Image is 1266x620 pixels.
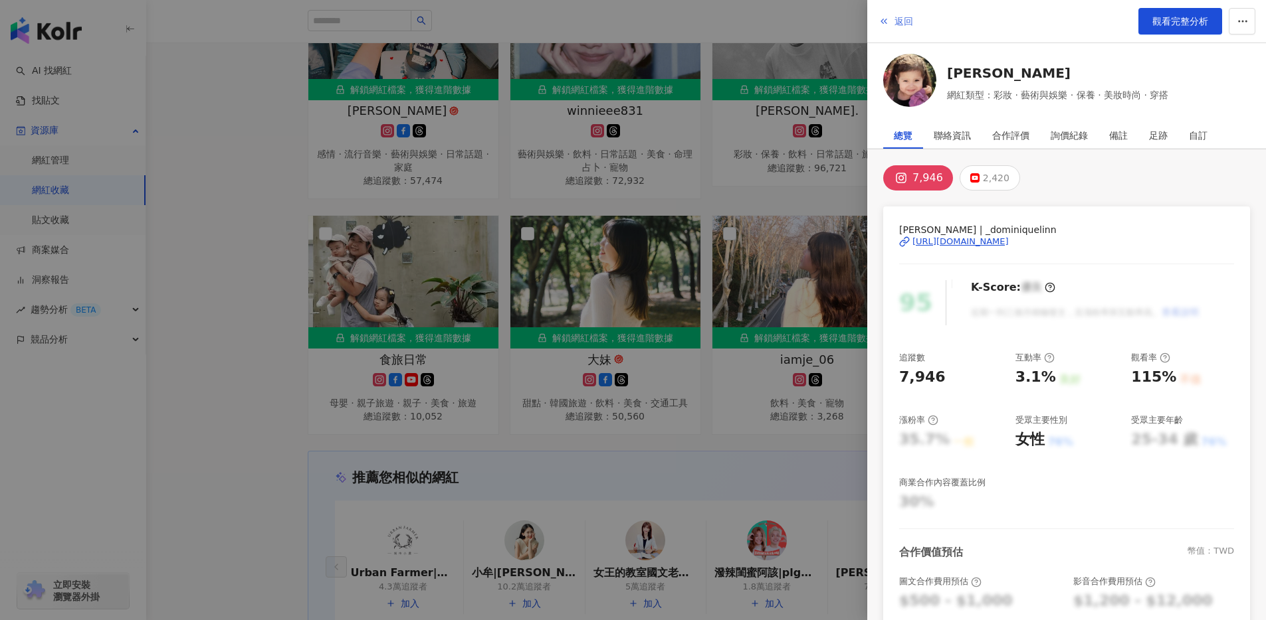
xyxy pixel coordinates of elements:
div: 影音合作費用預估 [1073,576,1156,587]
a: 觀看完整分析 [1138,8,1222,35]
a: [PERSON_NAME] [947,64,1168,82]
div: 7,946 [899,367,946,388]
span: 網紅類型：彩妝 · 藝術與娛樂 · 保養 · 美妝時尚 · 穿搭 [947,88,1168,102]
div: 聯絡資訊 [934,122,971,149]
a: [URL][DOMAIN_NAME] [899,236,1234,248]
span: 觀看完整分析 [1152,16,1208,27]
div: 漲粉率 [899,414,938,426]
div: 互動率 [1015,352,1055,364]
img: KOL Avatar [883,54,936,107]
div: 觀看率 [1131,352,1170,364]
div: [URL][DOMAIN_NAME] [912,236,1009,248]
div: 商業合作內容覆蓋比例 [899,477,986,489]
button: 2,420 [960,165,1020,191]
span: [PERSON_NAME] | _dominiquelinn [899,222,1234,237]
div: 備註 [1109,122,1128,149]
div: 足跡 [1149,122,1168,149]
div: 圖文合作費用預估 [899,576,982,587]
div: 女性 [1015,429,1045,450]
button: 7,946 [883,165,953,191]
div: 2,420 [983,169,1009,187]
div: 115% [1131,367,1176,388]
span: 返回 [895,16,913,27]
div: 總覽 [894,122,912,149]
button: 返回 [878,8,914,35]
div: 追蹤數 [899,352,925,364]
div: 合作評價 [992,122,1029,149]
div: 自訂 [1189,122,1208,149]
div: 7,946 [912,169,943,187]
div: K-Score : [971,280,1055,295]
div: 受眾主要年齡 [1131,414,1183,426]
a: KOL Avatar [883,54,936,112]
div: 幣值：TWD [1188,545,1234,560]
div: 詢價紀錄 [1051,122,1088,149]
div: 受眾主要性別 [1015,414,1067,426]
div: 合作價值預估 [899,545,963,560]
div: 3.1% [1015,367,1056,388]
